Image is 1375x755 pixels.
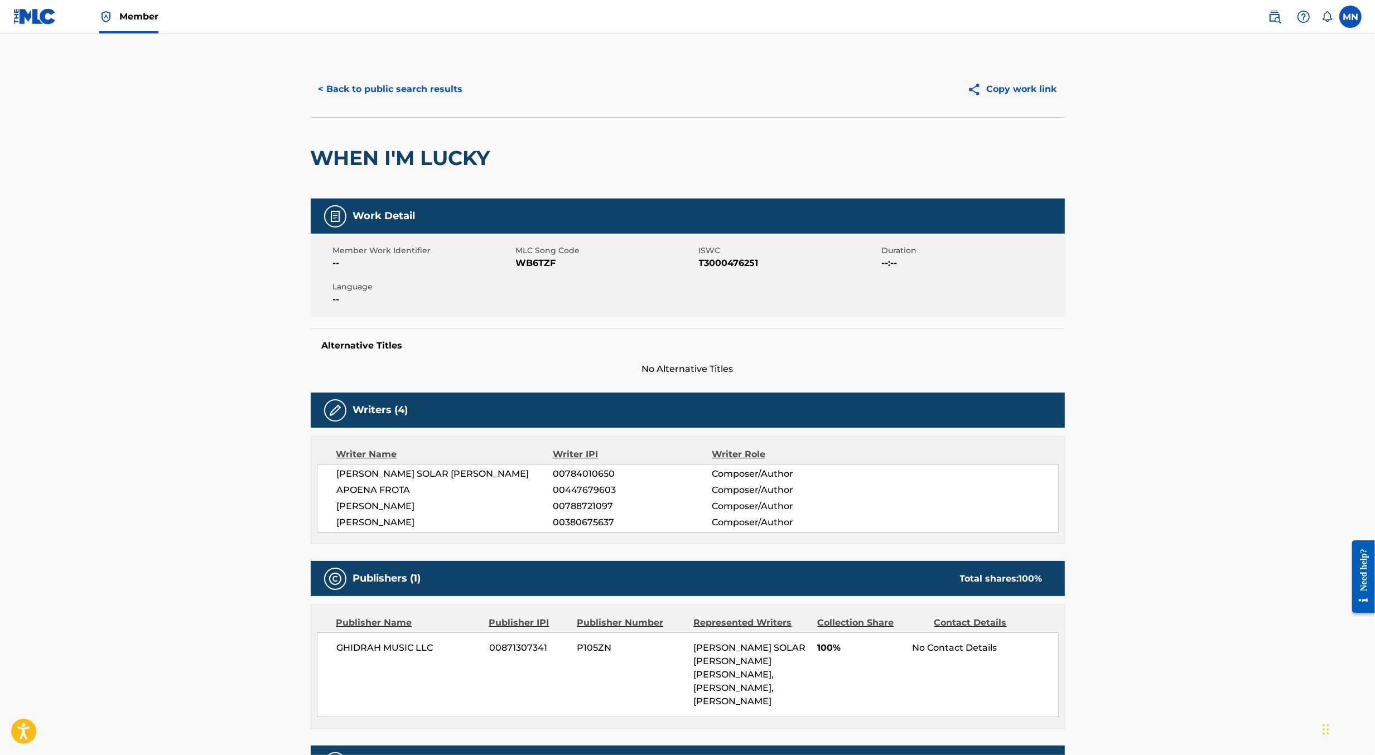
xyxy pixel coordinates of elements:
[99,10,113,23] img: Top Rightsholder
[353,404,408,417] h5: Writers (4)
[817,641,904,655] span: 100%
[693,642,805,706] span: [PERSON_NAME] SOLAR [PERSON_NAME] [PERSON_NAME], [PERSON_NAME], [PERSON_NAME]
[934,616,1043,630] div: Contact Details
[13,8,56,25] img: MLC Logo
[553,516,711,529] span: 00380675637
[329,404,342,417] img: Writers
[337,516,553,529] span: [PERSON_NAME]
[967,83,987,96] img: Copy work link
[516,256,696,270] span: WB6TZF
[577,641,685,655] span: P105ZN
[712,516,856,529] span: Composer/Author
[333,245,513,256] span: Member Work Identifier
[329,210,342,223] img: Work Detail
[489,641,568,655] span: 00871307341
[329,572,342,585] img: Publishers
[337,641,481,655] span: GHIDRAH MUSIC LLC
[1297,10,1310,23] img: help
[912,641,1058,655] div: No Contact Details
[337,500,553,513] span: [PERSON_NAME]
[516,245,696,256] span: MLC Song Code
[337,467,553,481] span: [PERSON_NAME] SOLAR [PERSON_NAME]
[353,210,416,222] h5: Work Detail
[712,500,856,513] span: Composer/Author
[817,616,925,630] div: Collection Share
[1321,11,1333,22] div: Notifications
[1263,6,1286,28] a: Public Search
[1319,701,1375,755] iframe: Chat Widget
[311,146,496,171] h2: WHEN I'M LUCKY
[959,75,1065,103] button: Copy work link
[553,467,711,481] span: 00784010650
[693,616,809,630] div: Represented Writers
[311,362,1065,376] span: No Alternative Titles
[1268,10,1281,23] img: search
[553,448,712,461] div: Writer IPI
[336,616,481,630] div: Publisher Name
[699,245,879,256] span: ISWC
[333,256,513,270] span: --
[1323,713,1329,746] div: Drag
[489,616,568,630] div: Publisher IPI
[1292,6,1315,28] div: Help
[333,293,513,306] span: --
[353,572,421,585] h5: Publishers (1)
[322,340,1054,351] h5: Alternative Titles
[960,572,1043,585] div: Total shares:
[712,448,856,461] div: Writer Role
[882,245,1062,256] span: Duration
[553,500,711,513] span: 00788721097
[311,75,471,103] button: < Back to public search results
[553,483,711,497] span: 00447679603
[577,616,685,630] div: Publisher Number
[712,483,856,497] span: Composer/Author
[882,256,1062,270] span: --:--
[712,467,856,481] span: Composer/Author
[333,281,513,293] span: Language
[1019,573,1043,584] span: 100 %
[1344,532,1375,622] iframe: Resource Center
[336,448,553,461] div: Writer Name
[337,483,553,497] span: APOENA FROTA
[119,10,158,23] span: Member
[699,256,879,270] span: T3000476251
[1339,6,1362,28] div: User Menu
